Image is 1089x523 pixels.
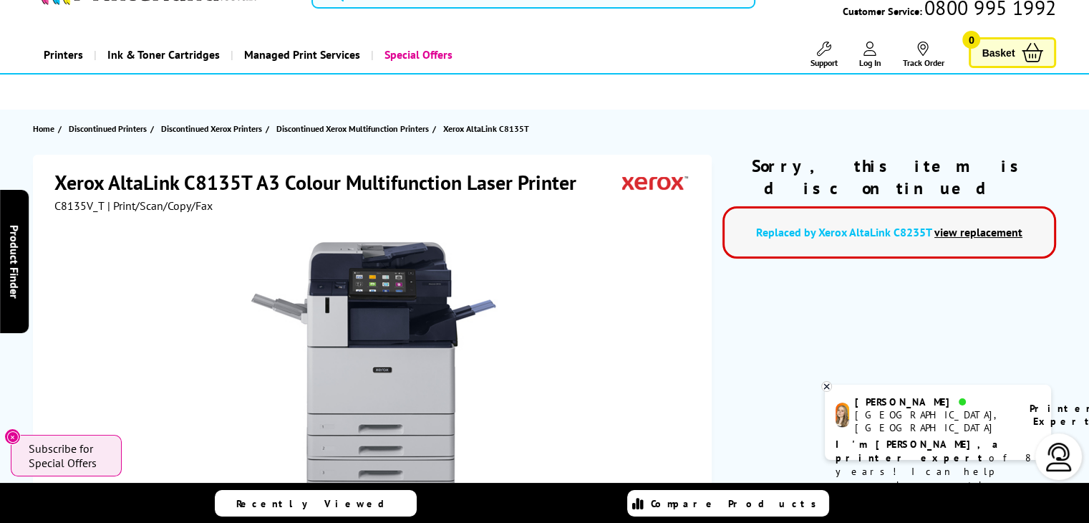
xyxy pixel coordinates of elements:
[33,121,54,136] span: Home
[722,155,1057,199] div: Sorry, this item is discontinued
[231,37,371,73] a: Managed Print Services
[215,490,417,517] a: Recently Viewed
[836,438,1002,464] b: I'm [PERSON_NAME], a printer expert
[54,198,105,213] span: C8135V_T
[276,121,429,136] span: Discontinued Xerox Multifunction Printers
[161,121,266,136] a: Discontinued Xerox Printers
[4,428,21,445] button: Close
[934,225,1022,239] a: view replacement
[810,57,837,68] span: Support
[236,497,399,510] span: Recently Viewed
[855,395,1012,408] div: [PERSON_NAME]
[161,121,262,136] span: Discontinued Xerox Printers
[902,42,944,68] a: Track Order
[29,441,107,470] span: Subscribe for Special Offers
[69,121,150,136] a: Discontinued Printers
[969,37,1056,68] a: Basket 0
[371,37,463,73] a: Special Offers
[810,42,837,68] a: Support
[107,37,220,73] span: Ink & Toner Cartridges
[276,121,432,136] a: Discontinued Xerox Multifunction Printers
[94,37,231,73] a: Ink & Toner Cartridges
[836,438,1040,506] p: of 8 years! I can help you choose the right product
[922,1,1056,14] span: 0800 995 1992
[622,169,688,196] img: Xerox
[33,121,58,136] a: Home
[982,43,1015,62] span: Basket
[443,121,529,136] span: Xerox AltaLink C8135T
[836,403,849,428] img: amy-livechat.png
[843,1,1056,18] span: Customer Service:
[1045,443,1073,471] img: user-headset-light.svg
[7,225,21,299] span: Product Finder
[858,42,881,68] a: Log In
[627,490,829,517] a: Compare Products
[443,121,533,136] a: Xerox AltaLink C8135T
[33,37,94,73] a: Printers
[69,121,147,136] span: Discontinued Printers
[855,408,1012,434] div: [GEOGRAPHIC_DATA], [GEOGRAPHIC_DATA]
[54,169,591,196] h1: Xerox AltaLink C8135T A3 Colour Multifunction Laser Printer
[858,57,881,68] span: Log In
[233,241,514,522] img: Xerox AltaLink C8135T
[651,497,824,510] span: Compare Products
[962,31,980,49] span: 0
[756,225,931,239] a: Replaced by Xerox AltaLink C8235T
[107,198,213,213] span: | Print/Scan/Copy/Fax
